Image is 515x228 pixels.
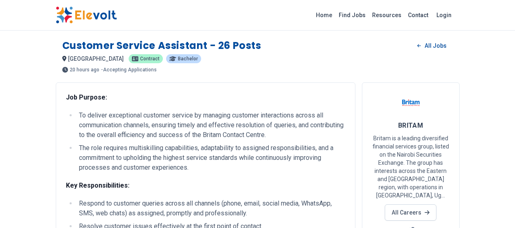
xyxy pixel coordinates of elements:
[140,56,160,61] span: Contract
[66,93,107,101] strong: Job Purpose:
[178,56,198,61] span: Bachelor
[77,111,345,140] li: To deliver exceptional customer service by managing customer interactions across all communicatio...
[62,39,261,52] h1: Customer Service Assistant - 26 Posts
[77,199,345,218] li: Respond to customer queries across all channels (phone, email, social media, WhatsApp, SMS, web c...
[70,67,99,72] span: 20 hours ago
[398,122,423,129] span: BRITAM
[335,9,369,22] a: Find Jobs
[313,9,335,22] a: Home
[432,7,456,23] a: Login
[56,7,117,24] img: Elevolt
[77,143,345,173] li: The role requires multiskilling capabilities, adaptability to assigned responsibilities, and a co...
[411,40,453,52] a: All Jobs
[401,93,421,113] img: BRITAM
[372,134,449,199] p: Britam is a leading diversified financial services group, listed on the Nairobi Securities Exchan...
[68,55,124,62] span: [GEOGRAPHIC_DATA]
[405,9,432,22] a: Contact
[385,204,436,221] a: All Careers
[66,182,129,189] strong: Key Responsibilities:
[369,9,405,22] a: Resources
[101,67,157,72] p: - Accepting Applications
